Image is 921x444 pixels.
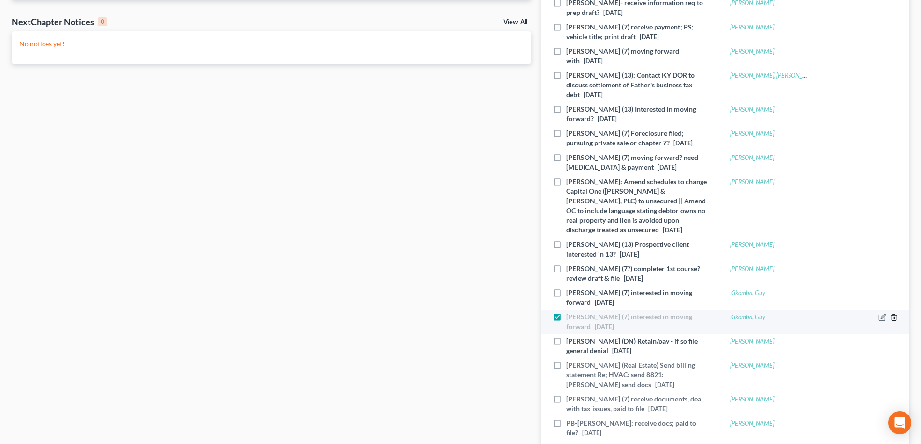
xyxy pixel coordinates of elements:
[334,0,380,18] td: Individual
[566,71,695,99] span: [PERSON_NAME] (13): Contact KY DOR to discuss settlement of Father's business tax debt
[612,347,631,355] span: [DATE]
[730,289,765,297] a: Kikomba, Guy
[730,106,774,113] a: [PERSON_NAME]
[566,288,692,306] span: [PERSON_NAME] (7) interested in moving forward
[12,16,107,28] div: NextChapter Notices
[582,430,601,437] span: [DATE]
[566,23,694,41] span: [PERSON_NAME] (7) receive payment; PS; vehicle title; print draft
[730,24,774,31] a: [PERSON_NAME]
[624,275,643,282] span: [DATE]
[730,338,774,345] a: [PERSON_NAME]
[380,0,427,18] td: KYWB
[566,361,695,388] span: [PERSON_NAME] (Real Estate) Send billing statement Re; HVAC: send 8821: [PERSON_NAME] send docs
[663,227,682,234] span: [DATE]
[475,0,531,18] td: 25-30882
[265,0,334,18] td: [PERSON_NAME]
[730,396,774,403] a: [PERSON_NAME]
[598,115,617,123] span: [DATE]
[566,337,698,355] span: [PERSON_NAME] (DN) Retain/pay - if so file general denial
[595,323,614,330] span: [DATE]
[566,240,689,258] span: [PERSON_NAME] (13) Prospective client interested in 13?
[584,91,603,99] span: [DATE]
[98,17,107,26] div: 0
[673,140,693,147] span: [DATE]
[648,405,668,413] span: [DATE]
[730,130,774,137] a: [PERSON_NAME]
[566,129,684,147] span: [PERSON_NAME] (7) Foreclosure filed; pursuing private sale or chapter 7?
[566,419,696,437] span: PB-[PERSON_NAME]: receive docs; paid to file?
[730,178,774,186] a: [PERSON_NAME]
[655,381,674,388] span: [DATE]
[566,264,700,282] span: [PERSON_NAME] (7?) completer 1st course? review draft & file
[566,153,698,171] span: [PERSON_NAME] (7) moving forward? need [MEDICAL_DATA] & payment
[566,177,707,234] span: [PERSON_NAME]: Amend schedules to change Capital One ([PERSON_NAME] & [PERSON_NAME], PLC) to unse...
[658,164,677,171] span: [DATE]
[620,251,639,258] span: [DATE]
[730,314,765,321] a: Kikomba, Guy
[603,9,623,16] span: [DATE]
[503,19,527,26] a: View All
[584,57,603,65] span: [DATE]
[730,241,774,248] a: [PERSON_NAME]
[427,0,475,18] td: 13
[112,0,182,18] td: Bankruptcy
[566,105,696,123] span: [PERSON_NAME] (13) Interested in moving forward?
[730,265,774,272] a: [PERSON_NAME]
[888,411,911,434] div: Open Intercom Messenger
[730,72,820,79] a: [PERSON_NAME], [PERSON_NAME]
[566,313,692,330] span: [PERSON_NAME] (7) interested in moving forward
[730,362,774,369] a: [PERSON_NAME]
[566,47,679,65] span: [PERSON_NAME] (7) moving forward with
[595,299,614,306] span: [DATE]
[19,39,524,49] p: No notices yet!
[640,33,659,41] span: [DATE]
[730,48,774,55] a: [PERSON_NAME]
[730,420,774,427] a: [PERSON_NAME]
[566,395,703,413] span: [PERSON_NAME] (7) receive documents, deal with tax issues, paid to file
[730,154,774,161] a: [PERSON_NAME]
